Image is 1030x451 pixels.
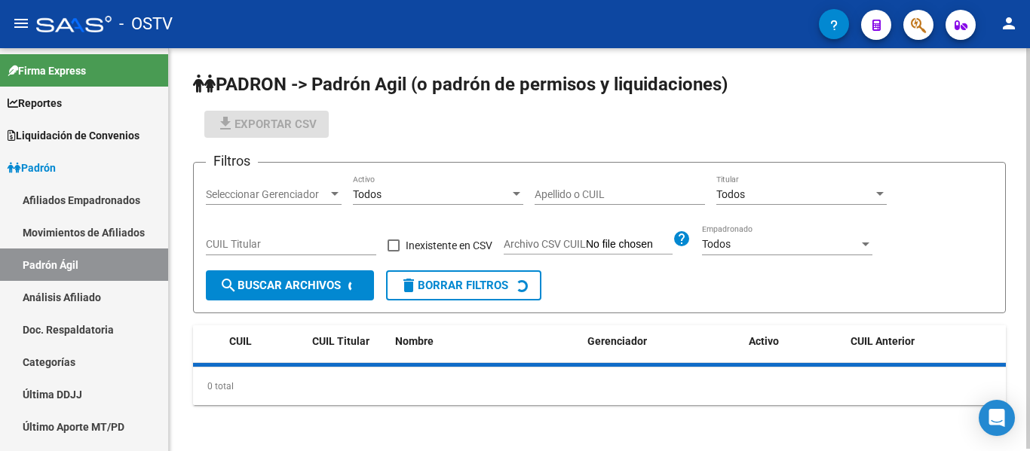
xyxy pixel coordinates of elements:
[8,62,86,79] span: Firma Express
[979,400,1015,436] div: Open Intercom Messenger
[400,276,418,294] mat-icon: delete
[8,127,139,144] span: Liquidación de Convenios
[400,279,508,292] span: Borrar Filtros
[586,238,673,251] input: Archivo CSV CUIL
[223,325,306,358] datatable-header-cell: CUIL
[206,151,258,172] h3: Filtros
[8,160,56,176] span: Padrón
[749,335,779,347] span: Activo
[204,111,329,138] button: Exportar CSV
[504,238,586,250] span: Archivo CSV CUIL
[581,325,743,358] datatable-header-cell: Gerenciador
[219,279,341,292] span: Buscar Archivos
[386,270,541,300] button: Borrar Filtros
[216,117,317,131] span: Exportar CSV
[8,95,62,111] span: Reportes
[229,335,252,347] span: CUIL
[353,188,382,200] span: Todos
[845,325,1007,358] datatable-header-cell: CUIL Anterior
[406,236,492,254] span: Inexistente en CSV
[743,325,845,358] datatable-header-cell: Activo
[587,335,647,347] span: Gerenciador
[395,335,434,347] span: Nombre
[389,325,581,358] datatable-header-cell: Nombre
[119,8,173,41] span: - OSTV
[716,188,745,200] span: Todos
[193,367,1006,405] div: 0 total
[12,14,30,32] mat-icon: menu
[306,325,389,358] datatable-header-cell: CUIL Titular
[1000,14,1018,32] mat-icon: person
[193,74,728,95] span: PADRON -> Padrón Agil (o padrón de permisos y liquidaciones)
[206,270,374,300] button: Buscar Archivos
[702,238,731,250] span: Todos
[216,114,235,133] mat-icon: file_download
[219,276,238,294] mat-icon: search
[673,230,691,248] mat-icon: help
[206,188,328,201] span: Seleccionar Gerenciador
[851,335,915,347] span: CUIL Anterior
[312,335,369,347] span: CUIL Titular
